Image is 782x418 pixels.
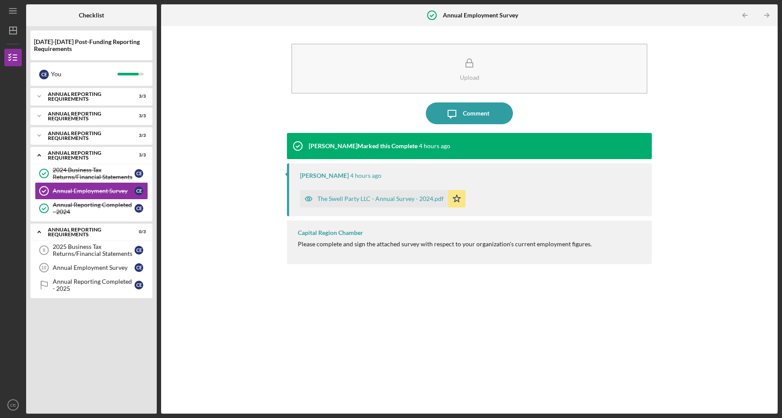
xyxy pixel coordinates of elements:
div: C E [135,169,143,178]
div: 2024 Business Tax Returns/Financial Statements [53,167,135,180]
div: Annual Reporting Requirements [48,131,124,141]
div: Annual Reporting Requirements [48,150,124,160]
button: Comment [426,102,513,124]
div: 2025 Business Tax Returns/Financial Statements [53,243,135,257]
div: C E [135,263,143,272]
div: Upload [460,74,479,81]
div: [PERSON_NAME] Marked this Complete [309,143,418,150]
button: The Swell Party LLC - Annual Survey - 2024.pdf [300,190,465,207]
div: C E [135,187,143,195]
time: 2025-09-23 16:06 [350,172,381,179]
div: 0 / 3 [130,229,146,234]
div: [PERSON_NAME] [300,172,349,179]
div: 3 / 3 [130,153,146,158]
div: 3 / 3 [130,94,146,99]
div: Annual Reporting Requirements [48,111,124,121]
div: Annual Reporting Requirements [48,92,124,102]
tspan: 10 [41,265,46,270]
text: CE [10,403,16,408]
div: [DATE]-[DATE] Post-Funding Reporting Requirements [34,38,149,52]
div: Annual Employment Survey [53,187,135,194]
b: Checklist [79,12,104,19]
time: 2025-09-23 16:07 [419,143,450,150]
div: Annual Reporting Requirements [48,227,124,237]
div: C E [135,281,143,289]
a: Annual Employment SurveyCE [35,182,148,200]
div: C E [39,70,49,79]
div: Annual Employment Survey [53,264,135,271]
a: 2024 Business Tax Returns/Financial StatementsCE [35,165,148,182]
a: 10Annual Employment SurveyCE [35,259,148,276]
div: C E [135,204,143,213]
div: The Swell Party LLC - Annual Survey - 2024.pdf [317,195,444,202]
div: You [51,67,118,82]
div: 3 / 3 [130,133,146,138]
a: Annual Reporting Completed - 2025CE [35,276,148,294]
div: Please complete and sign the attached survey with respect to your organization's current employme... [298,241,592,248]
div: Comment [463,102,489,124]
a: 92025 Business Tax Returns/Financial StatementsCE [35,241,148,259]
tspan: 9 [43,248,45,253]
div: 3 / 3 [130,113,146,119]
div: Annual Reporting Completed - 2025 [53,278,135,292]
button: Upload [291,44,647,94]
button: CE [4,396,22,414]
a: Annual Reporting Completed - 2024CE [35,200,148,217]
div: Capital Region Chamber [298,229,363,236]
div: Annual Reporting Completed - 2024 [53,201,135,215]
div: C E [135,246,143,255]
b: Annual Employment Survey [443,12,518,19]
